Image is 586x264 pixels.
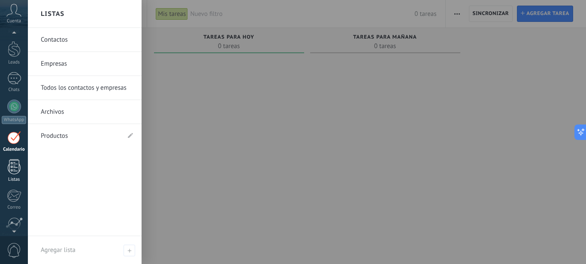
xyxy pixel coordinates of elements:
span: Agregar lista [124,245,135,256]
div: Correo [2,205,27,210]
h2: Listas [41,0,64,27]
a: Productos [41,124,120,148]
a: Todos los contactos y empresas [41,76,133,100]
span: Cuenta [7,18,21,24]
div: WhatsApp [2,116,26,124]
a: Archivos [41,100,133,124]
div: Leads [2,60,27,65]
a: Contactos [41,28,133,52]
span: Agregar lista [41,246,76,254]
div: Calendario [2,147,27,152]
div: Listas [2,177,27,182]
div: Chats [2,87,27,93]
a: Empresas [41,52,133,76]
